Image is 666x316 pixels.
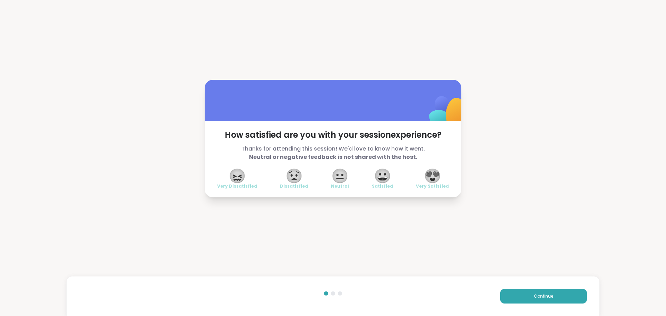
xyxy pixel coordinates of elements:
[534,293,553,299] span: Continue
[374,170,391,182] span: 😀
[500,289,587,304] button: Continue
[372,183,393,189] span: Satisfied
[285,170,303,182] span: 😟
[217,129,449,140] span: How satisfied are you with your session experience?
[280,183,308,189] span: Dissatisfied
[331,170,349,182] span: 😐
[416,183,449,189] span: Very Satisfied
[217,145,449,161] span: Thanks for attending this session! We'd love to know how it went.
[424,170,441,182] span: 😍
[217,183,257,189] span: Very Dissatisfied
[229,170,246,182] span: 😖
[249,153,417,161] b: Neutral or negative feedback is not shared with the host.
[331,183,349,189] span: Neutral
[413,78,482,147] img: ShareWell Logomark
